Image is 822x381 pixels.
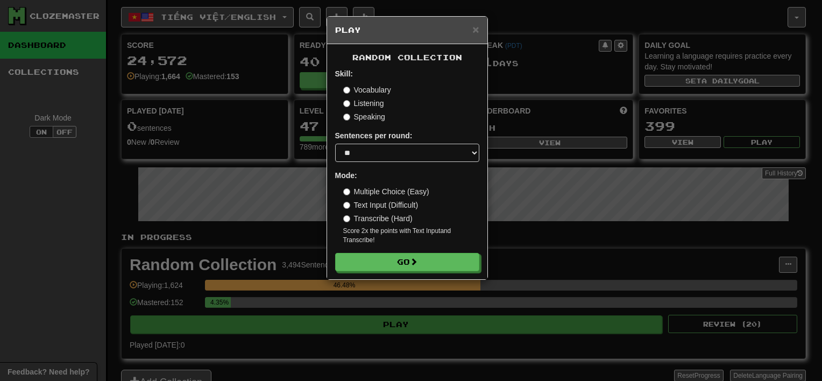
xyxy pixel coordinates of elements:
label: Transcribe (Hard) [343,213,413,224]
input: Vocabulary [343,87,350,94]
label: Multiple Choice (Easy) [343,186,429,197]
span: × [472,23,479,36]
label: Speaking [343,111,385,122]
strong: Mode: [335,171,357,180]
input: Transcribe (Hard) [343,215,350,222]
input: Multiple Choice (Easy) [343,188,350,195]
span: Random Collection [352,53,462,62]
h5: Play [335,25,479,36]
label: Vocabulary [343,84,391,95]
button: Go [335,253,479,271]
input: Speaking [343,114,350,121]
input: Listening [343,100,350,107]
button: Close [472,24,479,35]
label: Sentences per round: [335,130,413,141]
label: Text Input (Difficult) [343,200,419,210]
small: Score 2x the points with Text Input and Transcribe ! [343,227,479,245]
label: Listening [343,98,384,109]
strong: Skill: [335,69,353,78]
input: Text Input (Difficult) [343,202,350,209]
